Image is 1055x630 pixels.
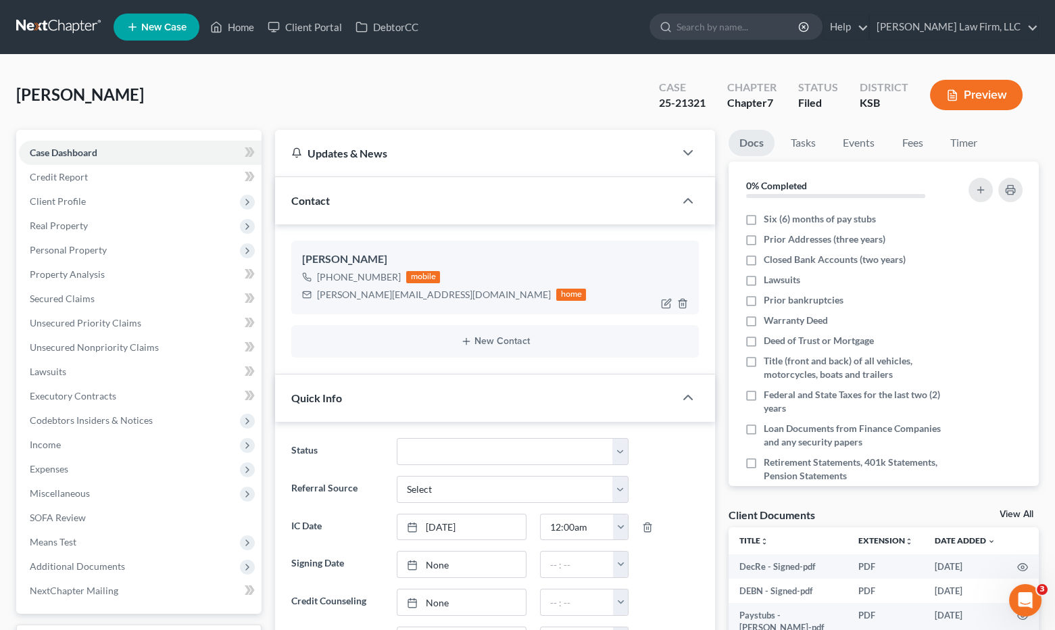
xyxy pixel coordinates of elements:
[764,293,843,307] span: Prior bankruptcies
[924,579,1006,603] td: [DATE]
[30,171,88,183] span: Credit Report
[261,15,349,39] a: Client Portal
[727,80,777,95] div: Chapter
[1009,584,1041,616] iframe: Intercom live chat
[798,95,838,111] div: Filed
[823,15,868,39] a: Help
[764,456,950,483] span: Retirement Statements, 401k Statements, Pension Statements
[19,141,262,165] a: Case Dashboard
[727,95,777,111] div: Chapter
[397,514,526,540] a: [DATE]
[764,273,800,287] span: Lawsuits
[729,508,815,522] div: Client Documents
[30,560,125,572] span: Additional Documents
[19,287,262,311] a: Secured Claims
[302,336,688,347] button: New Contact
[30,414,153,426] span: Codebtors Insiders & Notices
[285,589,390,616] label: Credit Counseling
[860,80,908,95] div: District
[19,360,262,384] a: Lawsuits
[30,585,118,596] span: NextChapter Mailing
[30,487,90,499] span: Miscellaneous
[19,506,262,530] a: SOFA Review
[987,537,996,546] i: expand_more
[406,271,440,283] div: mobile
[764,233,885,246] span: Prior Addresses (three years)
[285,514,390,541] label: IC Date
[677,14,800,39] input: Search by name...
[764,422,950,449] span: Loan Documents from Finance Companies and any security papers
[30,390,116,402] span: Executory Contracts
[30,147,97,158] span: Case Dashboard
[349,15,425,39] a: DebtorCC
[729,554,848,579] td: DecRe - Signed-pdf
[939,130,988,156] a: Timer
[19,335,262,360] a: Unsecured Nonpriority Claims
[19,165,262,189] a: Credit Report
[924,554,1006,579] td: [DATE]
[291,194,330,207] span: Contact
[285,476,390,503] label: Referral Source
[935,535,996,546] a: Date Added expand_more
[848,554,924,579] td: PDF
[556,289,586,301] div: home
[19,262,262,287] a: Property Analysis
[767,96,773,109] span: 7
[541,514,614,540] input: -- : --
[317,270,401,284] div: [PHONE_NUMBER]
[930,80,1023,110] button: Preview
[30,439,61,450] span: Income
[764,354,950,381] span: Title (front and back) of all vehicles, motorcycles, boats and trailers
[30,244,107,256] span: Personal Property
[860,95,908,111] div: KSB
[858,535,913,546] a: Extensionunfold_more
[764,253,906,266] span: Closed Bank Accounts (two years)
[764,334,874,347] span: Deed of Trust or Mortgage
[30,195,86,207] span: Client Profile
[739,535,768,546] a: Titleunfold_more
[832,130,885,156] a: Events
[16,84,144,104] span: [PERSON_NAME]
[1000,510,1033,519] a: View All
[764,212,876,226] span: Six (6) months of pay stubs
[285,551,390,578] label: Signing Date
[760,537,768,546] i: unfold_more
[870,15,1038,39] a: [PERSON_NAME] Law Firm, LLC
[848,579,924,603] td: PDF
[659,80,706,95] div: Case
[30,317,141,329] span: Unsecured Priority Claims
[541,552,614,577] input: -- : --
[317,288,551,301] div: [PERSON_NAME][EMAIL_ADDRESS][DOMAIN_NAME]
[905,537,913,546] i: unfold_more
[1037,584,1048,595] span: 3
[291,146,658,160] div: Updates & News
[891,130,934,156] a: Fees
[30,293,95,304] span: Secured Claims
[291,391,342,404] span: Quick Info
[397,552,526,577] a: None
[764,388,950,415] span: Federal and State Taxes for the last two (2) years
[19,384,262,408] a: Executory Contracts
[19,311,262,335] a: Unsecured Priority Claims
[764,314,828,327] span: Warranty Deed
[798,80,838,95] div: Status
[746,180,807,191] strong: 0% Completed
[141,22,187,32] span: New Case
[729,579,848,603] td: DEBN - Signed-pdf
[19,579,262,603] a: NextChapter Mailing
[30,268,105,280] span: Property Analysis
[30,536,76,548] span: Means Test
[30,512,86,523] span: SOFA Review
[659,95,706,111] div: 25-21321
[30,341,159,353] span: Unsecured Nonpriority Claims
[285,438,390,465] label: Status
[729,130,775,156] a: Docs
[30,220,88,231] span: Real Property
[30,366,66,377] span: Lawsuits
[302,251,688,268] div: [PERSON_NAME]
[397,589,526,615] a: None
[780,130,827,156] a: Tasks
[541,589,614,615] input: -- : --
[30,463,68,475] span: Expenses
[203,15,261,39] a: Home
